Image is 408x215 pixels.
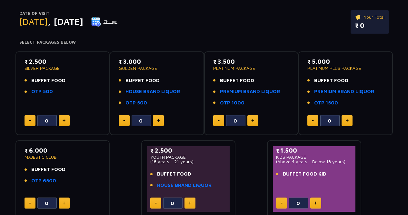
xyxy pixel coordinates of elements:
[19,40,389,45] h4: Select Packages Below
[63,201,65,205] img: plus
[119,66,195,70] p: GOLDEN PACKAGE
[48,16,83,27] span: , [DATE]
[25,146,101,155] p: ₹ 6,000
[220,99,244,107] a: OTP 1000
[119,57,195,66] p: ₹ 3,000
[125,77,160,84] span: BUFFET FOOD
[91,16,118,27] button: Change
[251,119,254,122] img: plus
[123,120,125,121] img: minus
[25,155,101,159] p: MAJESTIC CLUB
[276,146,353,155] p: ₹ 1,500
[314,77,348,84] span: BUFFET FOOD
[307,66,384,70] p: PLATINUM PLUS PACKAGE
[31,166,65,173] span: BUFFET FOOD
[29,120,31,121] img: minus
[125,99,147,107] a: OTP 500
[281,203,283,204] img: minus
[31,177,56,185] a: OTP 6500
[29,203,31,204] img: minus
[314,201,317,205] img: plus
[312,120,314,121] img: minus
[314,88,374,95] a: PREMIUM BRAND LIQUOR
[155,203,157,204] img: minus
[31,88,53,95] a: OTP 500
[213,66,290,70] p: PLATINUM PACKAGE
[19,16,48,27] span: [DATE]
[157,119,160,122] img: plus
[150,146,227,155] p: ₹ 2,500
[157,170,191,178] span: BUFFET FOOD
[218,120,220,121] img: minus
[276,159,353,164] p: (Above 4 years - Below 18 years)
[355,14,384,21] p: Your Total
[31,77,65,84] span: BUFFET FOOD
[25,57,101,66] p: ₹ 2,500
[220,88,280,95] a: PREMIUM BRAND LIQUOR
[283,170,326,178] span: BUFFET FOOD KID
[125,88,180,95] a: HOUSE BRAND LIQUOR
[188,201,191,205] img: plus
[346,119,349,122] img: plus
[220,77,254,84] span: BUFFET FOOD
[355,21,384,30] p: ₹ 0
[355,14,362,21] img: ticket
[19,10,118,17] p: Date of Visit
[307,57,384,66] p: ₹ 5,000
[157,182,212,189] a: HOUSE BRAND LIQUOR
[276,155,353,159] p: KIDS PACKAGE
[63,119,65,122] img: plus
[25,66,101,70] p: SILVER PACKAGE
[150,159,227,164] p: (18 years - 21 years)
[314,99,338,107] a: OTP 1500
[150,155,227,159] p: YOUTH PACKAGE
[213,57,290,66] p: ₹ 3,500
